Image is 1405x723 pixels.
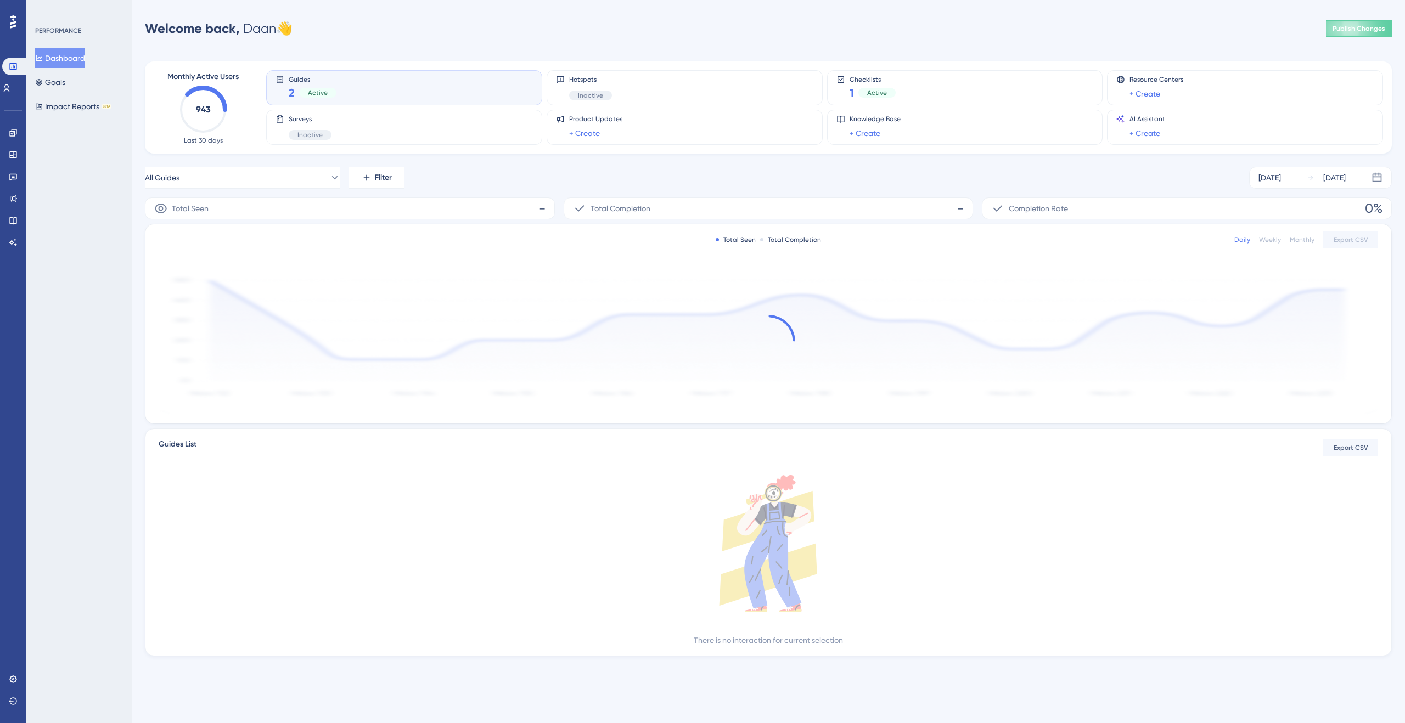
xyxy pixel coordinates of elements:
[35,72,65,92] button: Goals
[145,20,293,37] div: Daan 👋
[1009,202,1068,215] span: Completion Rate
[1365,200,1382,217] span: 0%
[716,235,756,244] div: Total Seen
[569,75,612,84] span: Hotspots
[850,85,854,100] span: 1
[850,127,880,140] a: + Create
[297,131,323,139] span: Inactive
[289,85,295,100] span: 2
[1129,75,1183,84] span: Resource Centers
[159,438,196,457] span: Guides List
[1258,171,1281,184] div: [DATE]
[102,104,111,109] div: BETA
[850,75,896,83] span: Checklists
[1129,87,1160,100] a: + Create
[349,167,404,189] button: Filter
[1333,24,1385,33] span: Publish Changes
[850,115,901,123] span: Knowledge Base
[1129,127,1160,140] a: + Create
[35,48,85,68] button: Dashboard
[1290,235,1314,244] div: Monthly
[1234,235,1250,244] div: Daily
[867,88,887,97] span: Active
[145,171,179,184] span: All Guides
[569,115,622,123] span: Product Updates
[35,26,81,35] div: PERFORMANCE
[375,171,392,184] span: Filter
[569,127,600,140] a: + Create
[289,115,331,123] span: Surveys
[957,200,964,217] span: -
[1323,439,1378,456] button: Export CSV
[1323,171,1346,184] div: [DATE]
[172,202,209,215] span: Total Seen
[1323,231,1378,248] button: Export CSV
[539,200,546,217] span: -
[196,104,211,115] text: 943
[1129,115,1165,123] span: AI Assistant
[145,167,340,189] button: All Guides
[145,20,240,36] span: Welcome back,
[1334,443,1368,452] span: Export CSV
[308,88,328,97] span: Active
[1259,235,1281,244] div: Weekly
[578,91,603,100] span: Inactive
[1334,235,1368,244] span: Export CSV
[184,136,223,145] span: Last 30 days
[35,97,111,116] button: Impact ReportsBETA
[760,235,821,244] div: Total Completion
[694,634,843,647] div: There is no interaction for current selection
[591,202,650,215] span: Total Completion
[289,75,336,83] span: Guides
[167,70,239,83] span: Monthly Active Users
[1326,20,1392,37] button: Publish Changes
